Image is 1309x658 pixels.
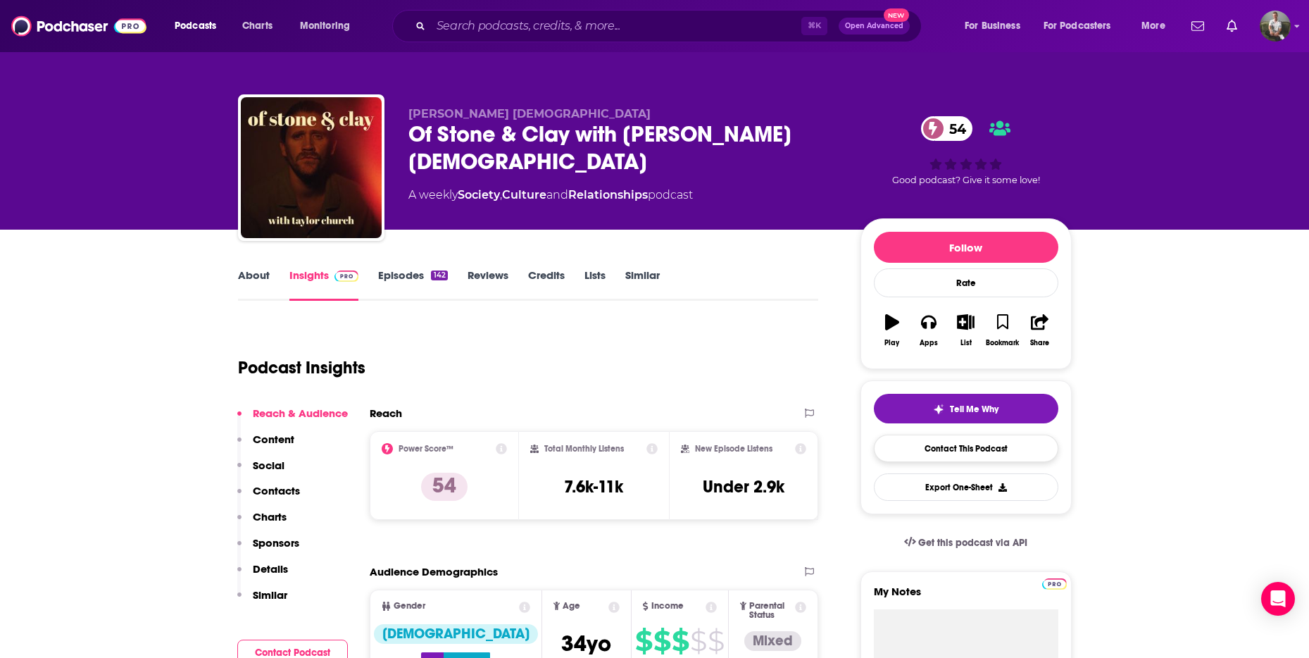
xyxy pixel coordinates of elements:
[874,305,910,356] button: Play
[253,406,348,420] p: Reach & Audience
[378,268,447,301] a: Episodes142
[528,268,565,301] a: Credits
[874,435,1058,462] a: Contact This Podcast
[334,271,359,282] img: Podchaser Pro
[935,116,973,141] span: 54
[1034,15,1132,37] button: open menu
[1030,339,1049,347] div: Share
[1132,15,1183,37] button: open menu
[708,630,724,652] span: $
[238,268,270,301] a: About
[253,510,287,523] p: Charts
[238,357,365,378] h1: Podcast Insights
[175,16,216,36] span: Podcasts
[625,268,660,301] a: Similar
[289,268,359,301] a: InsightsPodchaser Pro
[947,305,984,356] button: List
[921,116,973,141] a: 54
[253,536,299,550] p: Sponsors
[672,630,689,652] span: $
[918,537,1027,549] span: Get this podcast via API
[874,394,1058,423] button: tell me why sparkleTell Me Why
[399,444,453,454] h2: Power Score™
[1021,305,1058,356] button: Share
[253,562,288,576] p: Details
[884,8,909,22] span: New
[568,188,648,201] a: Relationships
[892,175,1040,185] span: Good podcast? Give it some love!
[874,232,1058,263] button: Follow
[1042,576,1067,590] a: Pro website
[984,305,1021,356] button: Bookmark
[1141,16,1165,36] span: More
[695,444,772,454] h2: New Episode Listens
[653,630,670,652] span: $
[431,271,447,280] div: 142
[253,588,287,602] p: Similar
[561,630,611,657] span: 34 yo
[860,107,1072,194] div: 54Good podcast? Give it some love!
[874,585,1058,609] label: My Notes
[408,107,651,120] span: [PERSON_NAME] [DEMOGRAPHIC_DATA]
[394,602,425,611] span: Gender
[564,476,623,497] h3: 7.6k-11k
[874,268,1058,297] div: Rate
[584,268,606,301] a: Lists
[1261,582,1295,616] div: Open Intercom Messenger
[237,433,294,459] button: Content
[253,459,284,472] p: Social
[241,97,382,238] img: Of Stone & Clay with Taylor Church
[406,10,935,42] div: Search podcasts, credits, & more...
[458,188,500,201] a: Society
[237,459,284,485] button: Social
[690,630,706,652] span: $
[563,602,580,611] span: Age
[839,18,910,35] button: Open AdvancedNew
[253,433,294,446] p: Content
[801,17,827,35] span: ⌘ K
[960,339,972,347] div: List
[237,562,288,588] button: Details
[502,188,546,201] a: Culture
[370,406,402,420] h2: Reach
[1221,14,1243,38] a: Show notifications dropdown
[253,484,300,497] p: Contacts
[370,565,498,578] h2: Audience Demographics
[237,536,299,562] button: Sponsors
[1186,14,1210,38] a: Show notifications dropdown
[1260,11,1291,42] img: User Profile
[237,588,287,614] button: Similar
[703,476,784,497] h3: Under 2.9k
[893,526,1039,560] a: Get this podcast via API
[374,624,538,644] div: [DEMOGRAPHIC_DATA]
[1260,11,1291,42] span: Logged in as trevordhanson
[11,13,146,39] img: Podchaser - Follow, Share and Rate Podcasts
[910,305,947,356] button: Apps
[237,406,348,433] button: Reach & Audience
[165,15,234,37] button: open menu
[237,484,300,510] button: Contacts
[950,404,998,415] span: Tell Me Why
[920,339,938,347] div: Apps
[546,188,568,201] span: and
[651,602,684,611] span: Income
[242,16,273,36] span: Charts
[986,339,1019,347] div: Bookmark
[237,510,287,536] button: Charts
[233,15,281,37] a: Charts
[544,444,624,454] h2: Total Monthly Listens
[744,631,801,651] div: Mixed
[874,473,1058,501] button: Export One-Sheet
[965,16,1020,36] span: For Business
[845,23,903,30] span: Open Advanced
[500,188,502,201] span: ,
[468,268,508,301] a: Reviews
[290,15,368,37] button: open menu
[1260,11,1291,42] button: Show profile menu
[933,404,944,415] img: tell me why sparkle
[1044,16,1111,36] span: For Podcasters
[635,630,652,652] span: $
[884,339,899,347] div: Play
[408,187,693,204] div: A weekly podcast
